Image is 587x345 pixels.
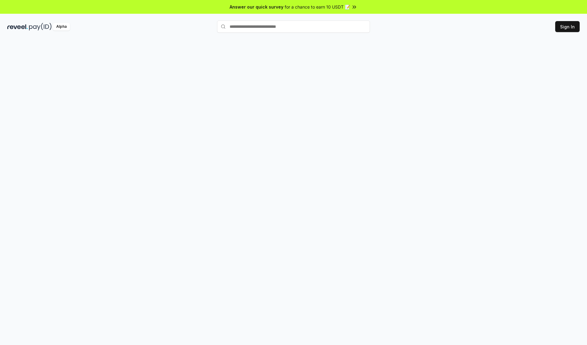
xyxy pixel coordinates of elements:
span: Answer our quick survey [230,4,283,10]
img: pay_id [29,23,52,31]
button: Sign In [555,21,580,32]
span: for a chance to earn 10 USDT 📝 [285,4,350,10]
div: Alpha [53,23,70,31]
img: reveel_dark [7,23,28,31]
